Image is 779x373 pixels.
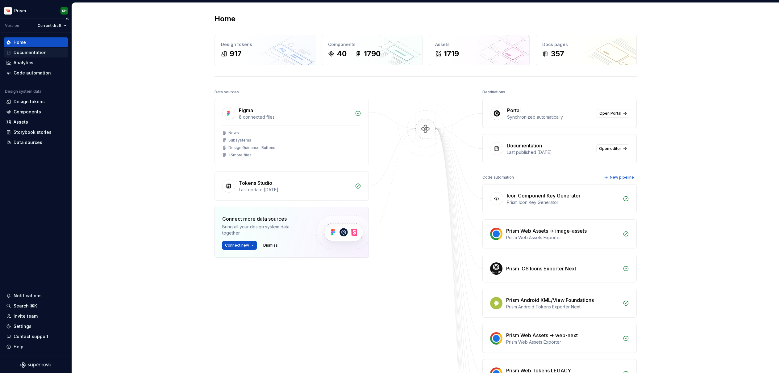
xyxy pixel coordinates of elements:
div: Assets [14,119,28,125]
a: Data sources [4,138,68,147]
a: Tokens StudioLast update [DATE] [215,172,369,201]
div: Last published [DATE] [507,149,593,155]
div: Icon Component Key Generator [507,192,581,199]
a: Code automation [4,68,68,78]
a: Open Portal [597,109,629,118]
div: Docs pages [542,41,630,48]
a: Home [4,37,68,47]
div: Figma [239,107,253,114]
a: Assets1719 [429,35,530,65]
div: Home [14,39,26,45]
a: Assets [4,117,68,127]
button: Help [4,342,68,352]
div: Prism [14,8,26,14]
a: Open editor [596,144,629,153]
div: Documentation [14,49,47,56]
div: Invite team [14,313,38,319]
div: 1719 [444,49,459,59]
button: Notifications [4,291,68,301]
div: Tokens Studio [239,179,272,187]
button: Current draft [35,21,69,30]
button: Search ⌘K [4,301,68,311]
div: Assets [435,41,523,48]
div: Contact support [14,333,48,340]
div: 357 [551,49,564,59]
div: Storybook stories [14,129,52,135]
div: Portal [507,107,521,114]
h2: Home [215,14,235,24]
div: + 5 more files [228,153,252,158]
div: Design tokens [221,41,309,48]
a: Storybook stories [4,127,68,137]
div: Design tokens [14,99,45,105]
div: Synchronized automatically [507,114,593,120]
button: Dismiss [260,241,281,250]
div: 917 [230,49,242,59]
div: Destinations [482,88,505,96]
div: 8 connected files [239,114,351,120]
span: Open Portal [599,111,621,116]
div: Prism Web Assets -> web-next [506,332,578,339]
div: SH [62,8,67,13]
button: Contact support [4,332,68,341]
div: 40 [337,49,347,59]
div: Notifications [14,293,42,299]
span: New pipeline [610,175,634,180]
a: Components [4,107,68,117]
div: Last update [DATE] [239,187,351,193]
div: Subsystems [228,138,251,143]
button: Collapse sidebar [63,15,72,23]
div: Version [5,23,19,28]
div: Connect more data sources [222,215,306,223]
div: Prism iOS Icons Exporter Next [506,265,576,272]
div: Search ⌘K [14,303,37,309]
div: Code automation [482,173,514,182]
div: Prism Web Assets -> image-assets [506,227,587,235]
div: Design system data [5,89,41,94]
a: Design tokens917 [215,35,315,65]
div: Code automation [14,70,51,76]
a: Components401790 [322,35,423,65]
a: Analytics [4,58,68,68]
div: Data sources [14,139,42,146]
a: Settings [4,321,68,331]
div: News [228,130,239,135]
a: Documentation [4,48,68,57]
div: Documentation [507,142,542,149]
a: Invite team [4,311,68,321]
div: Prism Android XML/View Foundations [506,296,594,304]
span: Dismiss [263,243,278,248]
div: Prism Web Assets Exporter [506,235,619,241]
a: Figma8 connected filesNewsSubsystemsDesign Guidance: Buttons+5more files [215,99,369,165]
div: Help [14,344,23,350]
div: Analytics [14,60,33,66]
span: Open editor [599,146,621,151]
a: Docs pages357 [536,35,637,65]
button: New pipeline [602,173,637,182]
a: Design tokens [4,97,68,107]
button: PrismSH [1,4,70,17]
div: Components [328,41,416,48]
span: Connect new [225,243,249,248]
div: Prism Web Assets Exporter [506,339,619,345]
div: Prism Icon Key Generator [507,199,619,206]
span: Current draft [38,23,61,28]
svg: Supernova Logo [20,362,51,368]
div: Components [14,109,41,115]
div: Design Guidance: Buttons [228,145,275,150]
img: bd52d190-91a7-4889-9e90-eccda45865b1.png [4,7,12,15]
button: Connect new [222,241,257,250]
div: Settings [14,323,31,329]
div: Prism Android Tokens Exporter Next [506,304,619,310]
div: Bring all your design system data together. [222,224,306,236]
div: 1790 [364,49,381,59]
div: Data sources [215,88,239,96]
